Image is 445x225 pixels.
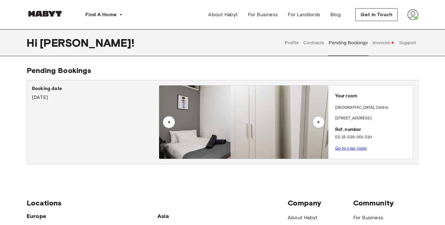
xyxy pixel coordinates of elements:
a: For Landlords [283,9,325,21]
div: user profile tabs [282,29,418,56]
button: Support [398,29,417,56]
a: Blog [325,9,346,21]
p: [STREET_ADDRESS] [335,115,410,122]
span: Get in Touch [361,11,392,18]
a: About Habyt [203,9,243,21]
span: Asia [157,212,223,220]
p: [GEOGRAPHIC_DATA] , Centro [335,105,388,111]
span: [PERSON_NAME] ! [40,36,134,49]
button: Invoices [372,29,395,56]
p: Booking date [32,85,159,93]
button: Pending Bookings [328,29,369,56]
a: For Business [353,214,383,221]
p: Ref. number [335,126,410,133]
span: Hi [27,36,40,49]
img: avatar [407,9,418,20]
div: ▲ [316,120,322,124]
span: Europe [27,212,157,220]
span: Blog [330,11,341,18]
img: Habyt [27,11,63,17]
a: About Habyt [288,214,317,221]
a: For Business [243,9,283,21]
span: About Habyt [208,11,238,18]
div: ▲ [166,120,172,124]
span: Locations [27,198,288,208]
span: For Landlords [288,11,320,18]
button: Contracts [303,29,325,56]
span: Company [288,198,353,208]
span: For Business [248,11,278,18]
button: Get in Touch [355,8,398,21]
span: Pending Bookings [27,66,91,75]
p: Your room [335,93,410,100]
button: Find A Home [80,9,128,21]
img: Image of the room [159,85,328,159]
p: ES-15-029-001-01H [335,134,410,140]
a: Go to your room [335,146,367,151]
button: Profile [284,29,300,56]
div: [DATE] [32,85,159,101]
span: Find A Home [85,11,117,18]
span: Community [353,198,418,208]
